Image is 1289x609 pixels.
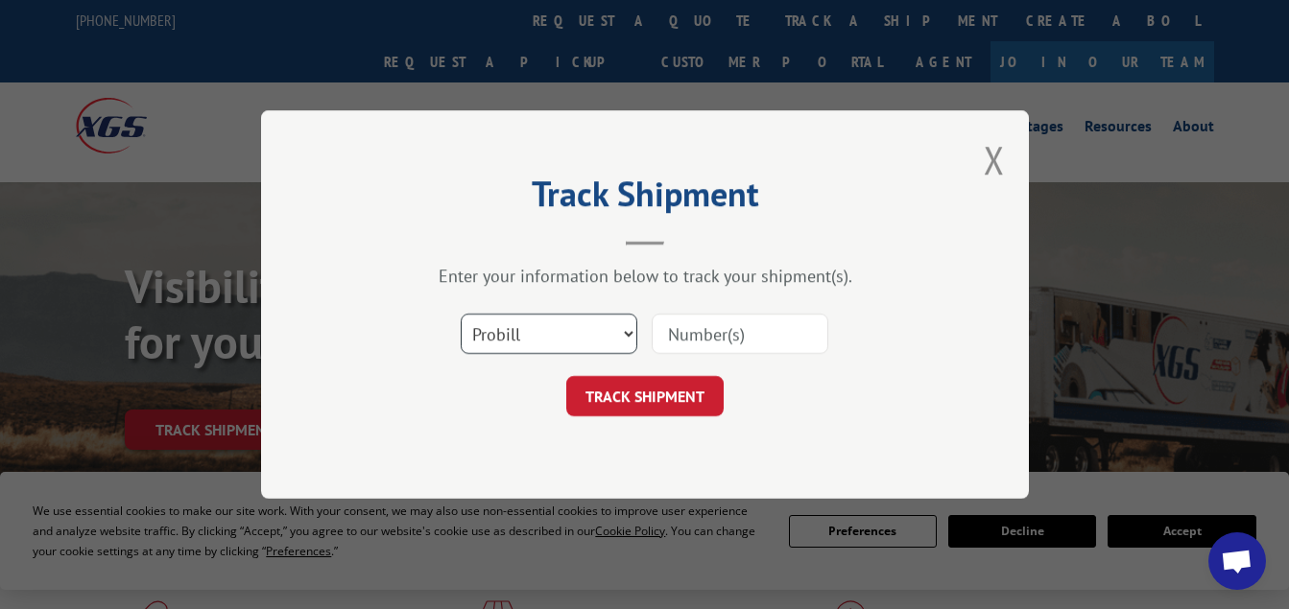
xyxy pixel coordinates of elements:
[566,376,724,416] button: TRACK SHIPMENT
[1208,532,1266,590] div: Open chat
[652,314,828,354] input: Number(s)
[357,265,933,287] div: Enter your information below to track your shipment(s).
[984,134,1005,185] button: Close modal
[357,180,933,217] h2: Track Shipment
